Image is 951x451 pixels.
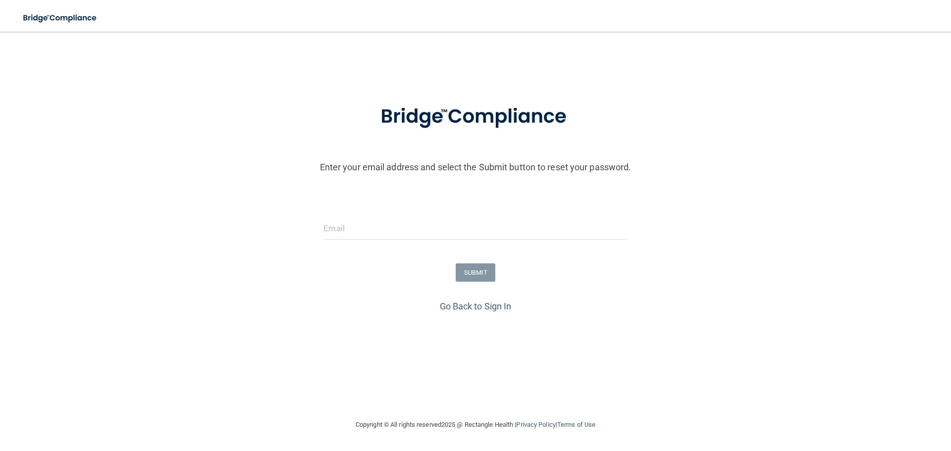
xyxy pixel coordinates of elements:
[516,421,555,428] a: Privacy Policy
[360,91,591,143] img: bridge_compliance_login_screen.278c3ca4.svg
[295,409,656,441] div: Copyright © All rights reserved 2025 @ Rectangle Health | |
[440,301,512,311] a: Go Back to Sign In
[557,421,595,428] a: Terms of Use
[456,263,496,282] button: SUBMIT
[323,217,627,240] input: Email
[15,8,106,28] img: bridge_compliance_login_screen.278c3ca4.svg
